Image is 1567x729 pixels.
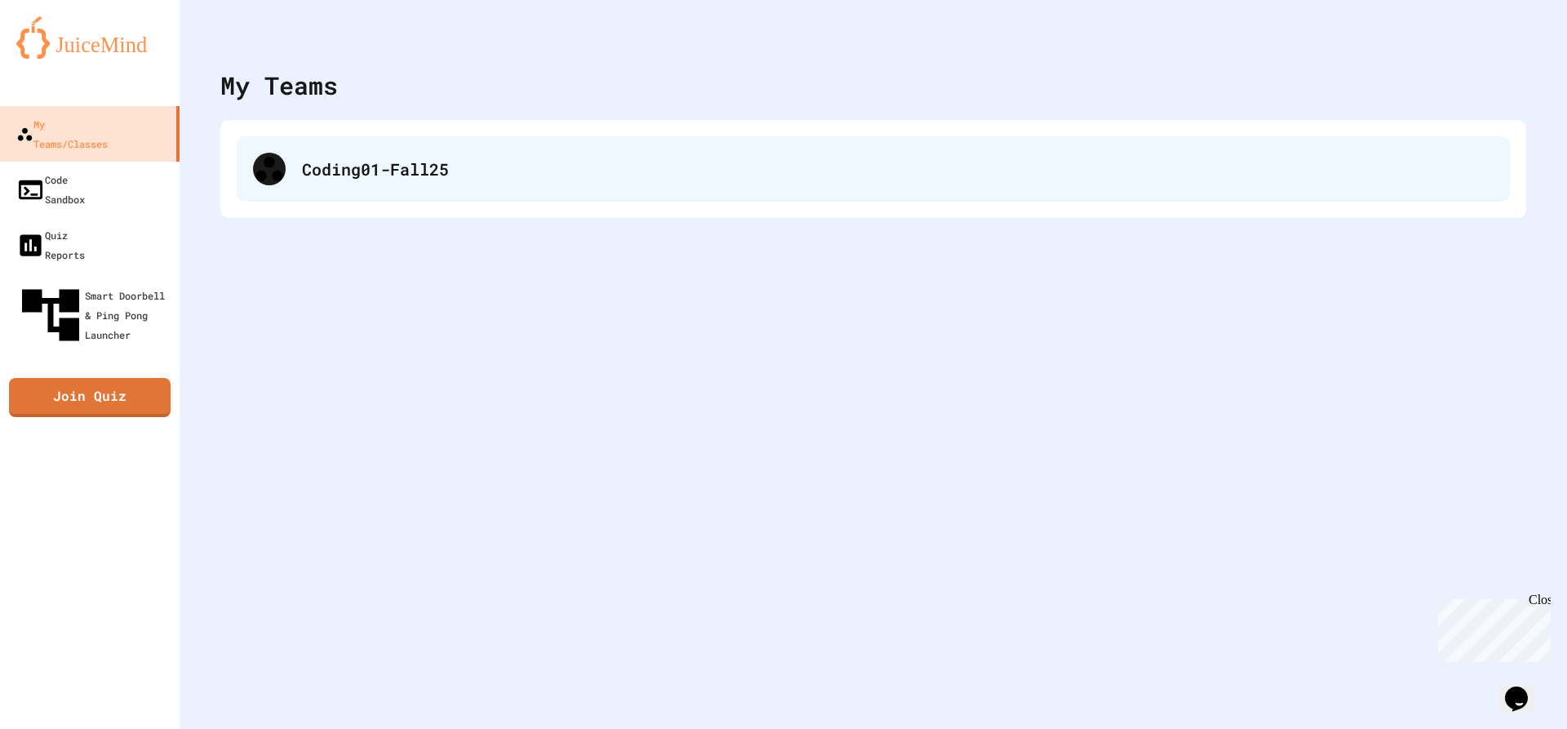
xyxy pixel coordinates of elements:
[16,170,85,209] div: Code Sandbox
[1498,664,1551,713] iframe: chat widget
[1432,593,1551,662] iframe: chat widget
[302,157,1494,181] div: Coding01-Fall25
[237,136,1510,202] div: Coding01-Fall25
[16,225,85,264] div: Quiz Reports
[16,281,173,349] div: Smart Doorbell & Ping Pong Launcher
[9,378,171,417] a: Join Quiz
[220,67,338,104] div: My Teams
[7,7,113,104] div: Chat with us now!Close
[16,16,163,59] img: logo-orange.svg
[16,114,108,153] div: My Teams/Classes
